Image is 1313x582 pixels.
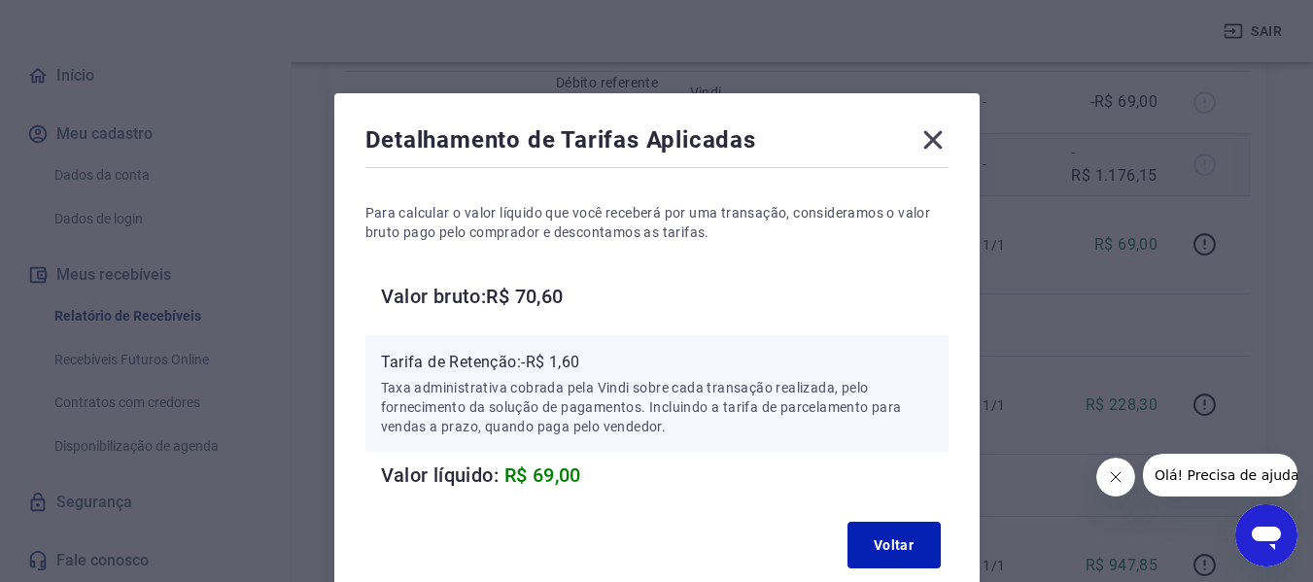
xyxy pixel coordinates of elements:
span: Olá! Precisa de ajuda? [12,14,163,29]
button: Voltar [847,522,941,568]
iframe: Fechar mensagem [1096,458,1135,496]
iframe: Botão para abrir a janela de mensagens [1235,504,1297,566]
iframe: Mensagem da empresa [1143,454,1297,496]
p: Para calcular o valor líquido que você receberá por uma transação, consideramos o valor bruto pag... [365,203,949,242]
p: Taxa administrativa cobrada pela Vindi sobre cada transação realizada, pelo fornecimento da soluç... [381,378,933,436]
h6: Valor líquido: [381,460,949,491]
div: Detalhamento de Tarifas Aplicadas [365,124,949,163]
span: R$ 69,00 [504,463,581,487]
p: Tarifa de Retenção: -R$ 1,60 [381,351,933,374]
h6: Valor bruto: R$ 70,60 [381,281,949,312]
